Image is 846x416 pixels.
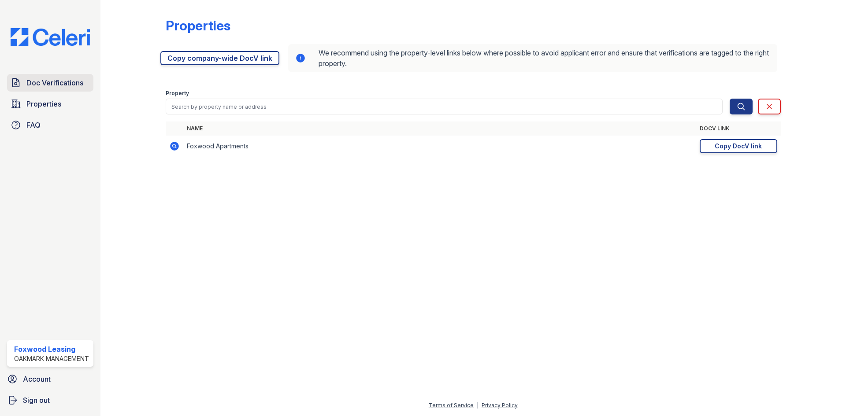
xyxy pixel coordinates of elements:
span: Account [23,374,51,384]
span: Properties [26,99,61,109]
a: Sign out [4,391,97,409]
div: Properties [166,18,230,33]
div: Copy DocV link [715,142,762,151]
a: Account [4,370,97,388]
div: Oakmark Management [14,354,89,363]
span: Sign out [23,395,50,405]
a: Terms of Service [429,402,474,409]
span: FAQ [26,120,41,130]
a: Copy DocV link [700,139,777,153]
a: Copy company-wide DocV link [160,51,279,65]
label: Property [166,90,189,97]
a: FAQ [7,116,93,134]
input: Search by property name or address [166,99,723,114]
a: Privacy Policy [482,402,518,409]
div: We recommend using the property-level links below where possible to avoid applicant error and ens... [288,44,777,72]
div: Foxwood Leasing [14,344,89,354]
a: Doc Verifications [7,74,93,92]
td: Foxwood Apartments [183,136,696,157]
a: Properties [7,95,93,113]
span: Doc Verifications [26,77,83,88]
div: | [477,402,479,409]
img: CE_Logo_Blue-a8612792a0a2168367f1c8372b55b34899dd931a85d93a1a3d3e32e68fde9ad4.png [4,28,97,46]
th: Name [183,121,696,136]
th: DocV Link [696,121,781,136]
